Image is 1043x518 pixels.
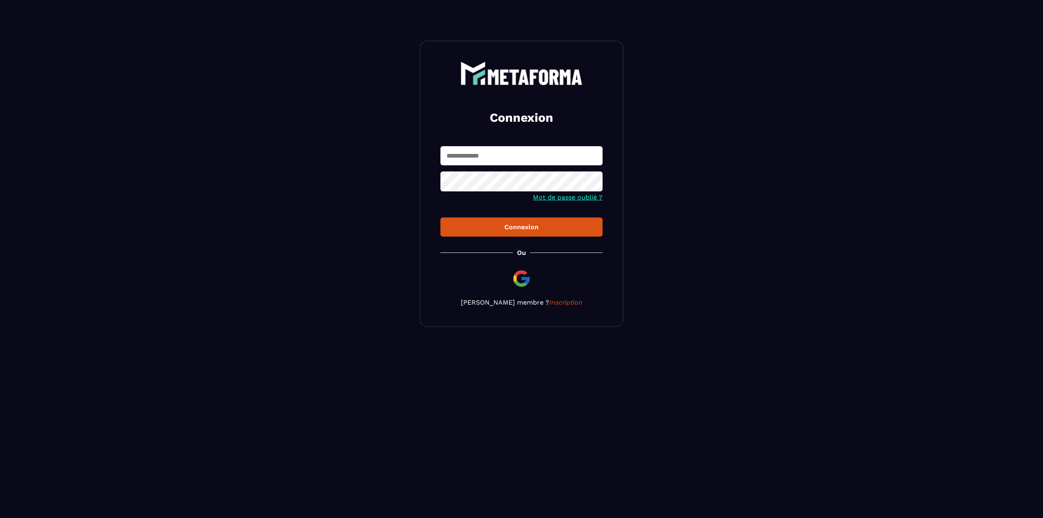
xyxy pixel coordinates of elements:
a: Inscription [549,299,583,306]
img: google [512,269,531,288]
button: Connexion [440,217,603,237]
a: Mot de passe oublié ? [533,193,603,201]
div: Connexion [447,223,596,231]
p: [PERSON_NAME] membre ? [440,299,603,306]
img: logo [460,61,583,85]
p: Ou [517,249,526,257]
h2: Connexion [450,110,593,126]
a: logo [440,61,603,85]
